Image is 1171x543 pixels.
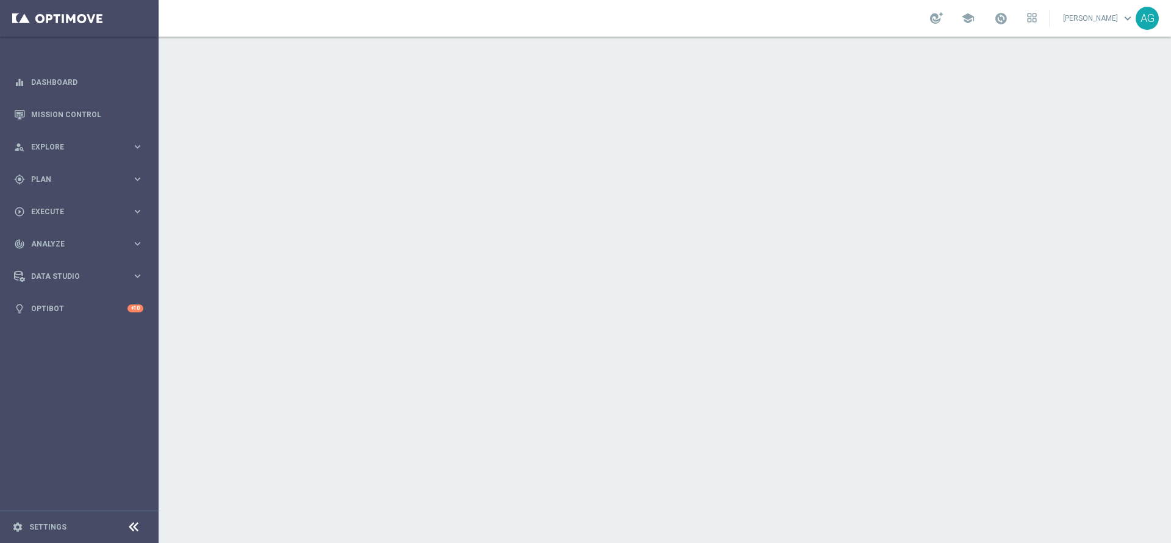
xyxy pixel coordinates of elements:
[1121,12,1134,25] span: keyboard_arrow_down
[14,239,25,250] i: track_changes
[13,174,144,184] button: gps_fixed Plan keyboard_arrow_right
[13,207,144,217] button: play_circle_outline Execute keyboard_arrow_right
[14,303,25,314] i: lightbulb
[132,206,143,217] i: keyboard_arrow_right
[14,66,143,98] div: Dashboard
[13,271,144,281] button: Data Studio keyboard_arrow_right
[13,304,144,314] button: lightbulb Optibot +10
[31,292,127,325] a: Optibot
[14,206,25,217] i: play_circle_outline
[127,304,143,312] div: +10
[14,77,25,88] i: equalizer
[31,143,132,151] span: Explore
[1136,7,1159,30] div: AG
[31,240,132,248] span: Analyze
[132,173,143,185] i: keyboard_arrow_right
[31,98,143,131] a: Mission Control
[132,238,143,250] i: keyboard_arrow_right
[13,110,144,120] button: Mission Control
[1062,9,1136,27] a: [PERSON_NAME]keyboard_arrow_down
[14,174,25,185] i: gps_fixed
[13,239,144,249] button: track_changes Analyze keyboard_arrow_right
[961,12,975,25] span: school
[14,142,25,153] i: person_search
[132,141,143,153] i: keyboard_arrow_right
[31,176,132,183] span: Plan
[14,239,132,250] div: Analyze
[14,292,143,325] div: Optibot
[12,522,23,533] i: settings
[14,142,132,153] div: Explore
[14,98,143,131] div: Mission Control
[132,270,143,282] i: keyboard_arrow_right
[14,206,132,217] div: Execute
[31,208,132,215] span: Execute
[14,174,132,185] div: Plan
[14,271,132,282] div: Data Studio
[31,66,143,98] a: Dashboard
[13,77,144,87] button: equalizer Dashboard
[13,142,144,152] button: person_search Explore keyboard_arrow_right
[31,273,132,280] span: Data Studio
[29,523,66,531] a: Settings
